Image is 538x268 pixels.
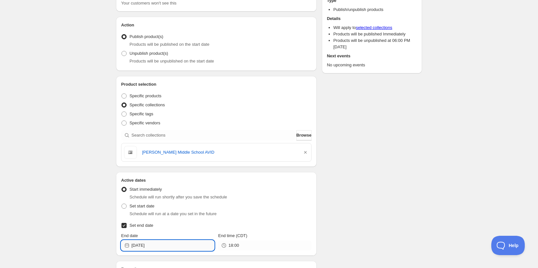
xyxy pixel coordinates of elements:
span: End date [121,233,138,238]
span: Set end date [130,223,153,228]
span: Specific tags [130,111,153,116]
a: [PERSON_NAME] Middle School AVID [142,149,297,156]
li: Publish/unpublish products [333,6,417,13]
span: Schedule will run shortly after you save the schedule [130,195,227,199]
button: Browse [296,130,312,140]
li: Products will be unpublished at 06:00 PM [DATE] [333,37,417,50]
span: Specific products [130,93,161,98]
span: Specific collections [130,102,165,107]
span: Your customers won't see this [121,1,177,5]
li: Will apply to [333,24,417,31]
h2: Action [121,22,312,28]
span: Schedule will run at a date you set in the future [130,211,216,216]
span: Publish product(s) [130,34,163,39]
h2: Active dates [121,177,312,184]
span: Specific vendors [130,120,160,125]
li: Products will be published Immediately [333,31,417,37]
h2: Product selection [121,81,312,88]
iframe: Toggle Customer Support [491,236,525,255]
h2: Next events [327,53,417,59]
span: Browse [296,132,312,139]
input: Search collections [131,130,295,140]
span: Unpublish product(s) [130,51,168,56]
a: selected collections [356,25,392,30]
span: Products will be unpublished on the start date [130,59,214,63]
p: No upcoming events [327,62,417,68]
span: Products will be published on the start date [130,42,209,47]
span: End time (CDT) [218,233,247,238]
span: Set start date [130,204,154,208]
h2: Details [327,15,417,22]
span: Start immediately [130,187,162,192]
